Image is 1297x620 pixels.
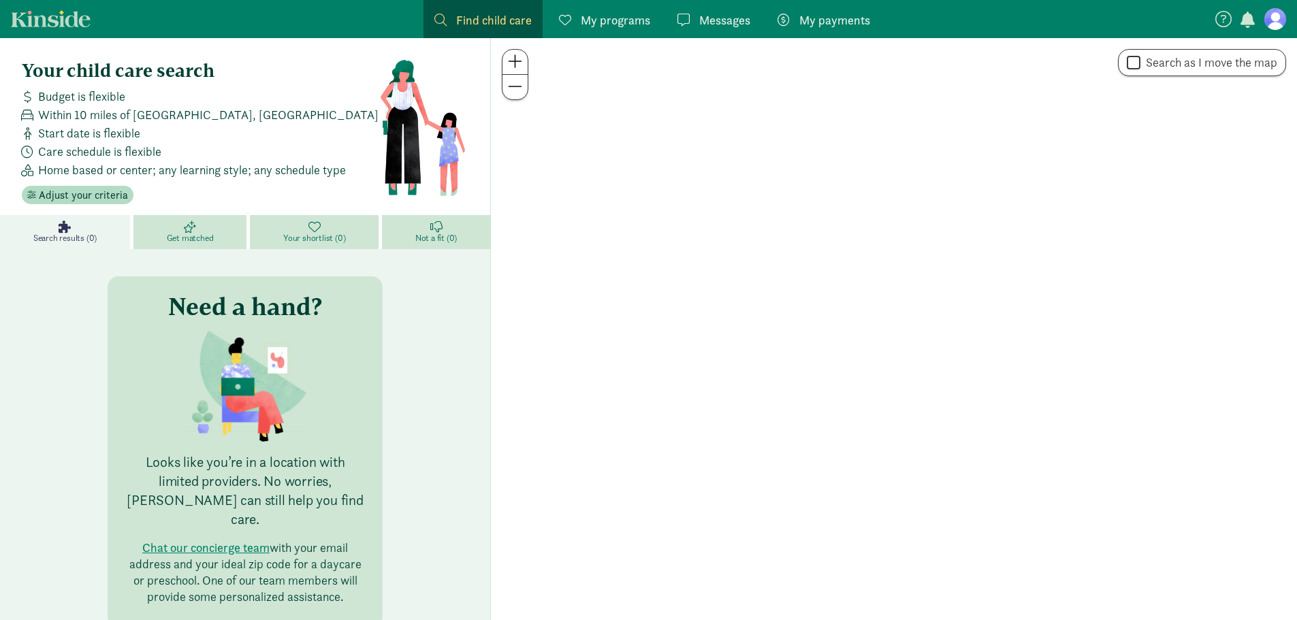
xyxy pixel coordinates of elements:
[456,11,532,29] span: Find child care
[38,124,140,142] span: Start date is flexible
[415,233,457,244] span: Not a fit (0)
[22,60,379,82] h4: Your child care search
[699,11,750,29] span: Messages
[167,233,214,244] span: Get matched
[38,142,161,161] span: Care schedule is flexible
[38,87,125,105] span: Budget is flexible
[382,215,490,249] a: Not a fit (0)
[1140,54,1277,71] label: Search as I move the map
[11,10,91,27] a: Kinside
[39,187,128,203] span: Adjust your criteria
[142,540,270,556] button: Chat our concierge team
[38,161,346,179] span: Home based or center; any learning style; any schedule type
[33,233,97,244] span: Search results (0)
[168,293,322,320] h3: Need a hand?
[124,540,366,605] p: with your email address and your ideal zip code for a daycare or preschool. One of our team membe...
[581,11,650,29] span: My programs
[799,11,870,29] span: My payments
[38,105,379,124] span: Within 10 miles of [GEOGRAPHIC_DATA], [GEOGRAPHIC_DATA]
[250,215,382,249] a: Your shortlist (0)
[283,233,345,244] span: Your shortlist (0)
[124,453,366,529] p: Looks like you’re in a location with limited providers. No worries, [PERSON_NAME] can still help ...
[133,215,250,249] a: Get matched
[22,186,133,205] button: Adjust your criteria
